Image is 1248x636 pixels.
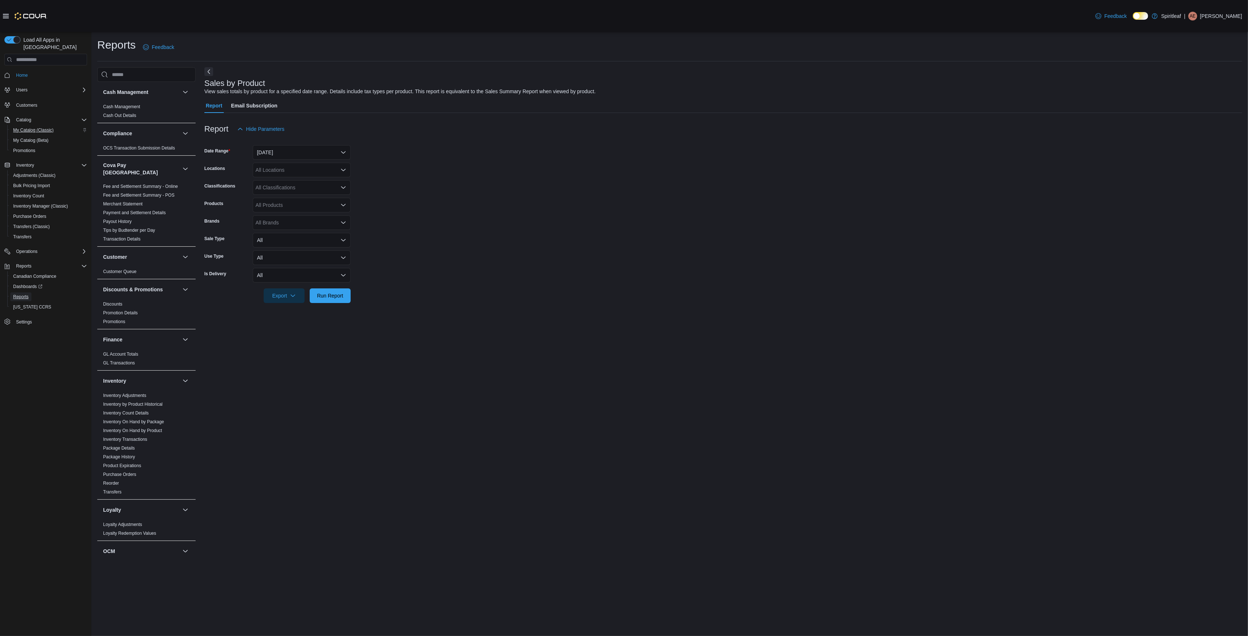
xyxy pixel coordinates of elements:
[1200,12,1242,20] p: [PERSON_NAME]
[103,253,127,261] h3: Customer
[103,228,155,233] a: Tips by Budtender per Day
[253,250,351,265] button: All
[1184,12,1185,20] p: |
[97,38,136,52] h1: Reports
[7,145,90,156] button: Promotions
[10,232,34,241] a: Transfers
[1,317,90,327] button: Settings
[103,286,163,293] h3: Discounts & Promotions
[97,300,196,329] div: Discounts & Promotions
[13,273,56,279] span: Canadian Compliance
[340,202,346,208] button: Open list of options
[1,115,90,125] button: Catalog
[10,292,87,301] span: Reports
[7,135,90,145] button: My Catalog (Beta)
[10,212,87,221] span: Purchase Orders
[204,218,219,224] label: Brands
[13,100,87,109] span: Customers
[103,193,174,198] a: Fee and Settlement Summary - POS
[103,351,138,357] span: GL Account Totals
[7,281,90,292] a: Dashboards
[264,288,305,303] button: Export
[10,202,71,211] a: Inventory Manager (Classic)
[10,222,53,231] a: Transfers (Classic)
[231,98,278,113] span: Email Subscription
[103,454,135,459] a: Package History
[103,472,136,477] a: Purchase Orders
[103,393,146,398] a: Inventory Adjustments
[10,272,59,281] a: Canadian Compliance
[103,506,121,514] h3: Loyalty
[103,522,142,527] span: Loyalty Adjustments
[10,212,49,221] a: Purchase Orders
[103,302,122,307] a: Discounts
[7,191,90,201] button: Inventory Count
[103,419,164,424] a: Inventory On Hand by Package
[103,301,122,307] span: Discounts
[103,436,147,442] span: Inventory Transactions
[1,160,90,170] button: Inventory
[103,336,180,343] button: Finance
[103,88,180,96] button: Cash Management
[103,113,136,118] a: Cash Out Details
[103,402,163,407] a: Inventory by Product Historical
[103,236,140,242] a: Transaction Details
[317,292,343,299] span: Run Report
[103,210,166,215] a: Payment and Settlement Details
[103,130,132,137] h3: Compliance
[103,201,143,207] a: Merchant Statement
[103,201,143,207] span: Merchant Statement
[103,377,126,385] h3: Inventory
[1093,9,1130,23] a: Feedback
[10,282,87,291] span: Dashboards
[103,219,132,224] span: Payout History
[103,548,115,555] h3: OCM
[103,104,140,109] a: Cash Management
[16,249,38,254] span: Operations
[13,183,50,189] span: Bulk Pricing Import
[10,292,31,301] a: Reports
[204,166,225,171] label: Locations
[181,129,190,138] button: Compliance
[103,219,132,224] a: Payout History
[103,548,180,555] button: OCM
[13,294,29,300] span: Reports
[7,222,90,232] button: Transfers (Classic)
[7,181,90,191] button: Bulk Pricing Import
[204,183,235,189] label: Classifications
[103,310,138,316] span: Promotion Details
[181,547,190,556] button: OCM
[103,130,180,137] button: Compliance
[181,376,190,385] button: Inventory
[103,113,136,118] span: Cash Out Details
[204,67,213,76] button: Next
[140,40,177,54] a: Feedback
[16,102,37,108] span: Customers
[103,428,162,434] span: Inventory On Hand by Product
[10,303,87,311] span: Washington CCRS
[103,419,164,425] span: Inventory On Hand by Package
[103,184,178,189] a: Fee and Settlement Summary - Online
[204,253,223,259] label: Use Type
[253,145,351,160] button: [DATE]
[1161,12,1181,20] p: Spiritleaf
[13,203,68,209] span: Inventory Manager (Classic)
[103,210,166,216] span: Payment and Settlement Details
[103,446,135,451] a: Package Details
[204,79,265,88] h3: Sales by Product
[4,67,87,346] nav: Complex example
[103,522,142,527] a: Loyalty Adjustments
[1,70,90,80] button: Home
[103,454,135,460] span: Package History
[7,201,90,211] button: Inventory Manager (Classic)
[1190,12,1196,20] span: AE
[103,360,135,366] a: GL Transactions
[1188,12,1197,20] div: Andrew E
[97,182,196,246] div: Cova Pay [GEOGRAPHIC_DATA]
[1133,12,1148,20] input: Dark Mode
[246,125,284,133] span: Hide Parameters
[204,88,596,95] div: View sales totals by product for a specified date range. Details include tax types per product. T...
[103,269,136,274] a: Customer Queue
